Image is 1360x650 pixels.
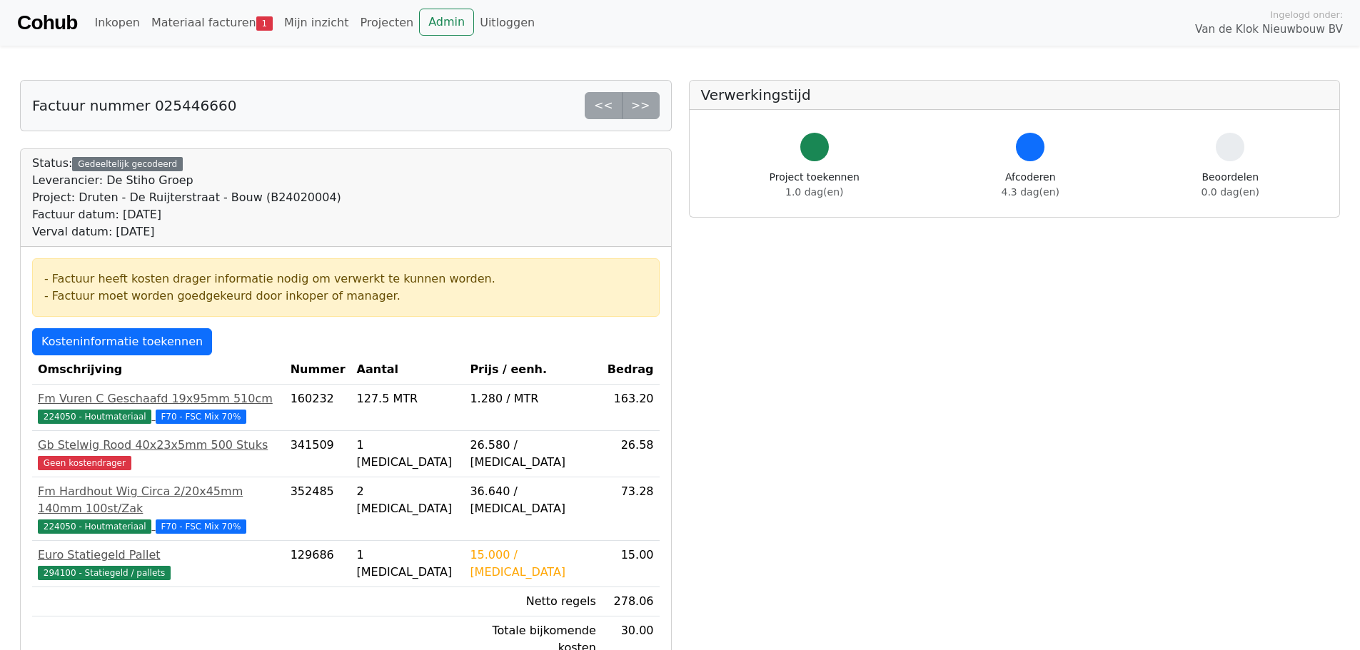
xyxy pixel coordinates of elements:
[1202,170,1259,200] div: Beoordelen
[285,477,351,541] td: 352485
[38,483,279,517] div: Fm Hardhout Wig Circa 2/20x45mm 140mm 100st/Zak
[32,172,341,189] div: Leverancier: De Stiho Groep
[38,547,279,564] div: Euro Statiegeld Pallet
[470,547,595,581] div: 15.000 / [MEDICAL_DATA]
[38,519,151,534] span: 224050 - Houtmateriaal
[32,97,236,114] h5: Factuur nummer 025446660
[357,483,459,517] div: 2 [MEDICAL_DATA]
[464,587,601,616] td: Netto regels
[17,6,77,40] a: Cohub
[785,186,843,198] span: 1.0 dag(en)
[38,390,279,407] div: Fm Vuren C Geschaafd 19x95mm 510cm
[357,390,459,407] div: 127.5 MTR
[38,456,131,470] span: Geen kostendrager
[285,431,351,477] td: 341509
[72,157,183,171] div: Gedeeltelijk gecodeerd
[146,9,278,37] a: Materiaal facturen1
[44,270,648,288] div: - Factuur heeft kosten drager informatie nodig om verwerkt te kunnen worden.
[38,547,279,581] a: Euro Statiegeld Pallet294100 - Statiegeld / pallets
[38,410,151,424] span: 224050 - Houtmateriaal
[44,288,648,305] div: - Factuur moet worden goedgekeurd door inkoper of manager.
[32,223,341,240] div: Verval datum: [DATE]
[351,355,465,385] th: Aantal
[285,355,351,385] th: Nummer
[32,155,341,240] div: Status:
[470,483,595,517] div: 36.640 / [MEDICAL_DATA]
[32,355,285,385] th: Omschrijving
[474,9,540,37] a: Uitloggen
[470,437,595,471] div: 26.580 / [MEDICAL_DATA]
[602,355,660,385] th: Bedrag
[278,9,355,37] a: Mijn inzicht
[156,410,247,424] span: F70 - FSC Mix 70%
[32,189,341,206] div: Project: Druten - De Ruijterstraat - Bouw (B24020004)
[770,170,860,200] div: Project toekennen
[1002,186,1059,198] span: 4.3 dag(en)
[602,385,660,431] td: 163.20
[38,566,171,580] span: 294100 - Statiegeld / pallets
[1195,21,1343,38] span: Van de Klok Nieuwbouw BV
[156,519,247,534] span: F70 - FSC Mix 70%
[1002,170,1059,200] div: Afcoderen
[32,206,341,223] div: Factuur datum: [DATE]
[38,437,279,471] a: Gb Stelwig Rood 40x23x5mm 500 StuksGeen kostendrager
[38,437,279,454] div: Gb Stelwig Rood 40x23x5mm 500 Stuks
[470,390,595,407] div: 1.280 / MTR
[89,9,145,37] a: Inkopen
[1202,186,1259,198] span: 0.0 dag(en)
[701,86,1329,103] h5: Verwerkingstijd
[419,9,474,36] a: Admin
[602,431,660,477] td: 26.58
[464,355,601,385] th: Prijs / eenh.
[32,328,212,355] a: Kosteninformatie toekennen
[38,483,279,534] a: Fm Hardhout Wig Circa 2/20x45mm 140mm 100st/Zak224050 - Houtmateriaal F70 - FSC Mix 70%
[357,437,459,471] div: 1 [MEDICAL_DATA]
[38,390,279,425] a: Fm Vuren C Geschaafd 19x95mm 510cm224050 - Houtmateriaal F70 - FSC Mix 70%
[602,587,660,616] td: 278.06
[357,547,459,581] div: 1 [MEDICAL_DATA]
[602,541,660,587] td: 15.00
[285,541,351,587] td: 129686
[354,9,419,37] a: Projecten
[1270,8,1343,21] span: Ingelogd onder:
[602,477,660,541] td: 73.28
[256,16,273,31] span: 1
[285,385,351,431] td: 160232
